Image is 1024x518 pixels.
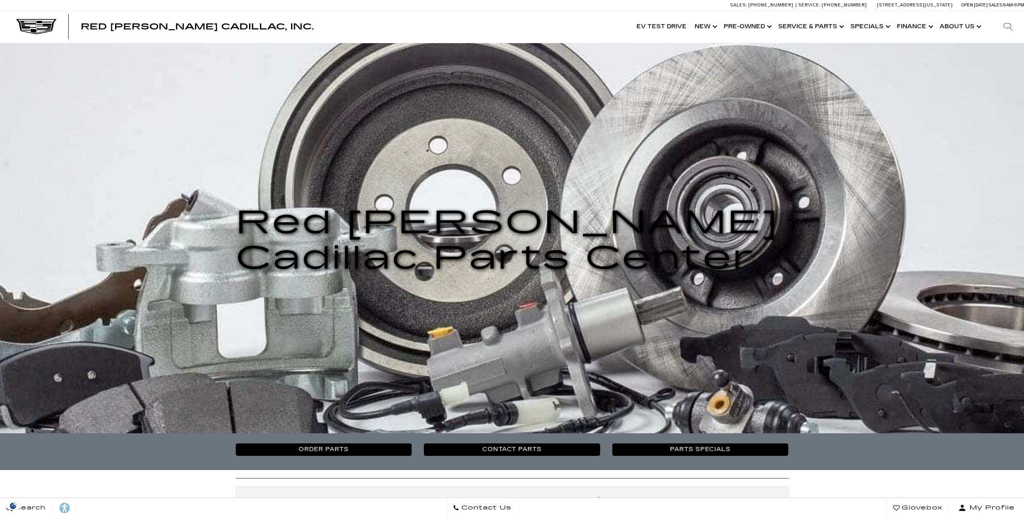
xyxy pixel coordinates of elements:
[730,3,796,7] a: Sales: [PHONE_NUMBER]
[459,502,511,514] span: Contact Us
[936,10,984,43] a: About Us
[893,10,936,43] a: Finance
[691,10,720,43] a: New
[81,22,314,31] span: Red [PERSON_NAME] Cadillac, Inc.
[966,502,1015,514] span: My Profile
[81,23,314,31] a: Red [PERSON_NAME] Cadillac, Inc.
[774,10,846,43] a: Service & Parts
[424,443,600,455] a: Contact Parts
[900,502,942,514] span: Glovebox
[236,443,412,455] a: Order Parts
[877,2,953,8] a: [STREET_ADDRESS][US_STATE]
[748,2,794,8] span: [PHONE_NUMBER]
[949,498,1024,518] button: Open user profile menu
[4,501,23,510] img: Opt-Out Icon
[822,2,867,8] span: [PHONE_NUMBER]
[961,2,988,8] span: Open [DATE]
[446,498,518,518] a: Contact Us
[16,19,57,34] img: Cadillac Dark Logo with Cadillac White Text
[720,10,774,43] a: Pre-Owned
[730,2,747,8] span: Sales:
[13,502,46,514] span: Search
[988,2,1003,8] span: Sales:
[458,496,524,504] a: high-quality service
[887,498,949,518] a: Glovebox
[236,205,789,276] h1: Red [PERSON_NAME] Cadillac Parts Center
[798,2,821,8] span: Service:
[846,10,893,43] a: Specials
[1003,2,1024,8] span: 9 AM-6 PM
[4,501,23,510] section: Click to Open Cookie Consent Modal
[632,10,691,43] a: EV Test Drive
[796,3,869,7] a: Service: [PHONE_NUMBER]
[612,443,789,455] a: Parts Specials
